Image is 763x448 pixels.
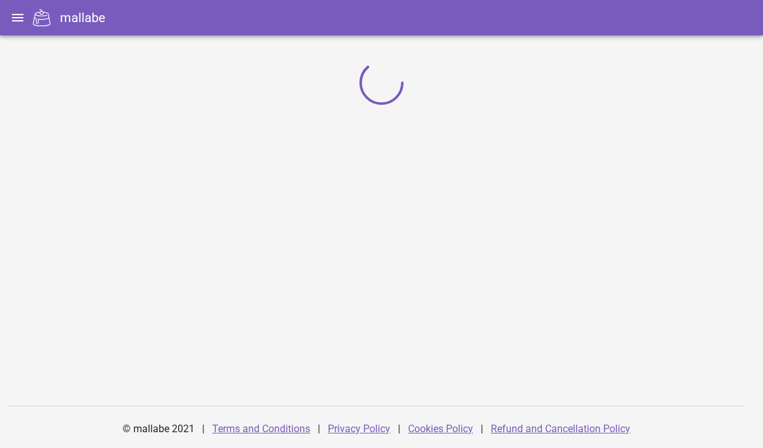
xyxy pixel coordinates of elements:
div: © mallabe 2021 [115,414,202,444]
a: Cookies Policy [408,423,473,435]
div: | [481,414,483,444]
div: | [398,414,400,444]
a: Refund and Cancellation Policy [491,423,630,435]
div: | [202,414,205,444]
a: Privacy Policy [328,423,390,435]
a: Terms and Conditions [212,423,310,435]
div: | [318,414,320,444]
div: mallabe [60,8,105,27]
